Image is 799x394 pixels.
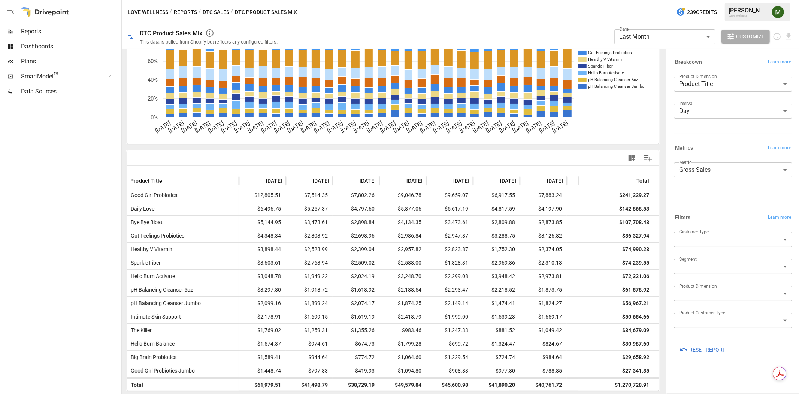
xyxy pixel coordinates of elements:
span: $2,299.08 [571,270,610,283]
span: $2,957.82 [383,243,423,256]
span: $2,588.00 [383,256,423,269]
span: $1,574.37 [243,337,282,350]
span: $2,873.85 [524,216,563,229]
text: [DATE] [498,120,516,134]
span: $2,809.88 [477,216,516,229]
span: Learn more [768,144,791,152]
text: [DATE] [194,120,212,134]
span: $724.74 [477,351,516,364]
text: [DATE] [326,120,344,134]
div: / [231,8,233,17]
span: Gut Feelings Probiotics [128,229,184,242]
div: $27,341.85 [622,364,649,377]
span: $12,805.51 [243,189,282,202]
span: [DATE] [266,177,282,185]
div: A chart. [127,9,654,144]
div: $72,321.06 [622,270,649,283]
text: [DATE] [260,120,278,134]
div: Gross Sales [674,162,792,177]
span: [DATE] [406,177,423,185]
span: $2,310.13 [524,256,563,269]
text: [DATE] [233,120,251,134]
span: $2,074.17 [336,297,376,310]
span: $40,761.72 [524,379,563,392]
span: $2,299.08 [430,270,469,283]
span: $1,752.30 [477,243,516,256]
span: Hello Burn Activate [128,270,175,283]
span: Good to Glow [128,378,163,391]
span: $2,178.91 [243,310,282,323]
span: $2,149.14 [430,297,469,310]
span: $38,729.19 [336,379,376,392]
span: $974.61 [290,378,329,391]
span: $1,619.19 [336,310,376,323]
div: $1,270,728.91 [615,379,649,392]
div: $86,327.94 [622,229,649,242]
span: pH Balancing Cleanser Jumbo [128,297,201,310]
span: $1,824.27 [524,297,563,310]
span: Total [128,379,143,392]
text: [DATE] [511,120,529,134]
h6: Filters [675,214,691,222]
div: $241,229.27 [619,189,649,202]
label: Interval [679,100,694,107]
span: $7,514.35 [290,189,329,202]
div: $50,654.66 [622,310,649,323]
text: [DATE] [458,120,476,134]
button: Sort [163,176,173,186]
text: [DATE] [445,120,463,134]
span: $974.61 [290,337,329,350]
button: Sort [489,176,499,186]
button: Sort [442,176,453,186]
span: $9,046.78 [383,189,423,202]
button: Schedule report [773,32,781,41]
span: Learn more [768,59,791,66]
span: pH Balancing Cleanser 5oz [128,283,193,296]
span: $2,399.04 [336,243,376,256]
text: [DATE] [406,120,424,134]
span: $3,564.82 [571,216,610,229]
span: $1,361.26 [571,324,610,337]
span: $5,457.27 [571,202,610,215]
span: $3,126.82 [524,229,563,242]
span: Customize [736,32,765,41]
span: SmartModel [21,72,99,81]
span: $1,124.55 [477,378,516,391]
label: Product Dimension [679,73,717,80]
span: $2,523.99 [290,243,329,256]
button: 239Credits [673,5,720,19]
span: $1,849.26 [571,297,610,310]
span: $984.64 [524,351,563,364]
div: [PERSON_NAME] [729,7,768,14]
span: $3,288.75 [477,229,516,242]
span: $1,355.26 [336,324,376,337]
span: $3,048.78 [243,270,282,283]
span: [DATE] [500,177,516,185]
span: $1,259.31 [290,324,329,337]
div: Meredith Lacasse [772,6,784,18]
span: $2,099.16 [243,297,282,310]
button: Sort [348,176,359,186]
div: $29,658.92 [622,351,649,364]
div: $74,239.55 [622,256,649,269]
span: $524.79 [336,378,376,391]
div: $56,967.21 [622,297,649,310]
span: $1,799.28 [383,337,423,350]
span: $3,473.61 [430,216,469,229]
text: [DATE] [286,120,304,134]
span: $1,699.15 [290,310,329,323]
text: [DATE] [313,120,331,134]
span: $2,823.87 [430,243,469,256]
span: $797.83 [290,364,329,377]
span: $1,064.60 [383,351,423,364]
div: DTC Product Sales Mix [140,30,202,37]
span: $9,659.07 [430,189,469,202]
button: Sort [302,176,312,186]
text: [DATE] [167,120,185,134]
div: Day [674,104,792,119]
span: $1,918.72 [290,283,329,296]
span: $849.66 [430,378,469,391]
text: Gut Feelings Probiotics [588,50,632,55]
span: $599.90 [571,364,610,377]
span: $944.64 [290,351,329,364]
